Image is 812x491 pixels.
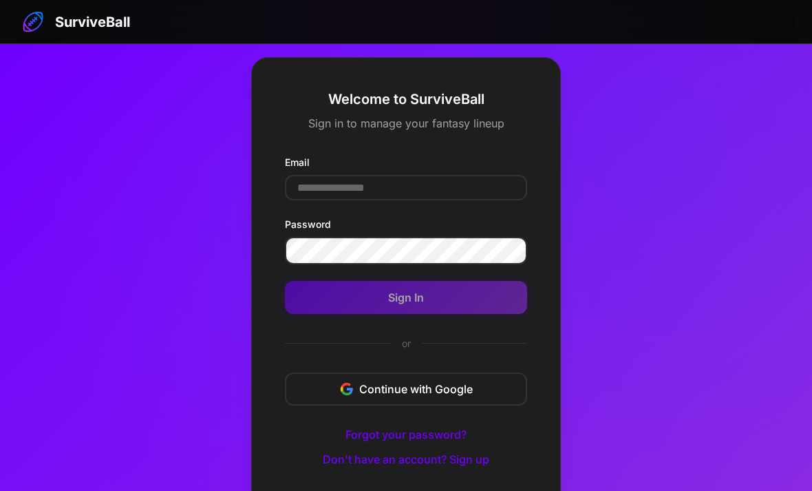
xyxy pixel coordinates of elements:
[285,281,527,314] button: Sign In
[334,422,478,447] button: Forgot your password?
[22,11,44,33] img: SurviveBall
[22,11,130,33] a: SurviveBall
[391,336,422,351] span: or
[285,155,527,169] label: Email
[285,114,527,133] p: Sign in to manage your fantasy lineup
[312,447,500,472] button: Don't have an account? Sign up
[285,91,527,108] h2: Welcome to SurviveBall
[285,373,527,406] button: Continue with Google
[285,217,527,231] label: Password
